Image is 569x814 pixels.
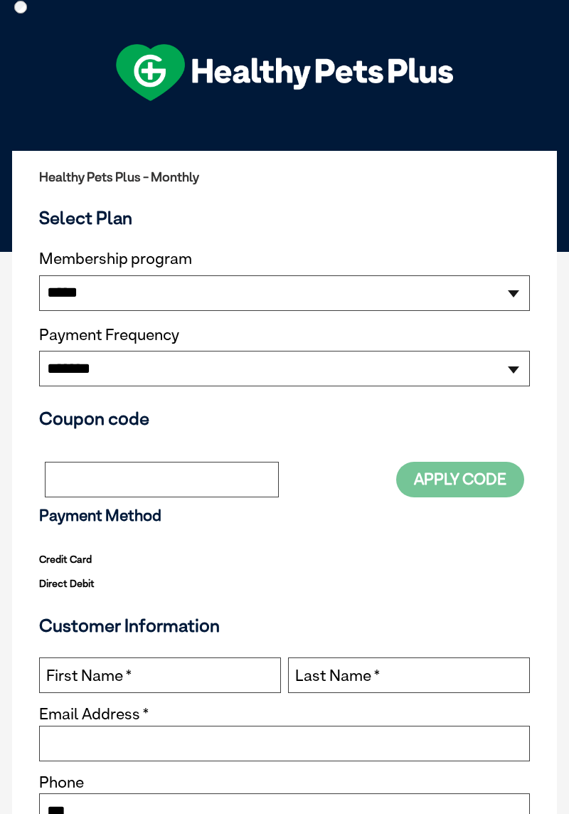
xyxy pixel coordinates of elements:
label: Payment Frequency [39,326,179,344]
h2: Healthy Pets Plus - Monthly [39,170,530,184]
h3: Customer Information [39,615,530,636]
h3: Payment Method [39,507,530,525]
label: First Name * [46,667,132,685]
label: Credit Card [39,550,92,569]
button: Apply Code [396,462,524,497]
label: Membership program [39,250,530,268]
img: hpp-logo-landscape-green-white.png [116,44,453,101]
label: Direct Debit [39,574,95,593]
input: Direct Debit [14,1,27,14]
h3: Coupon code [39,408,530,429]
label: Email Address * [39,706,149,722]
label: Last Name * [295,667,380,685]
label: Phone [39,774,84,791]
h3: Select Plan [39,207,530,228]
